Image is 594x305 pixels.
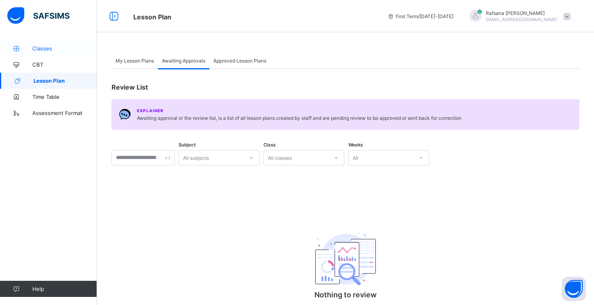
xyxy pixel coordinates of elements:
span: Rafsana [PERSON_NAME] [486,10,557,16]
img: safsims [7,7,70,24]
span: Review List [112,83,148,91]
p: Nothing to review [265,290,426,299]
span: CBT [32,61,97,68]
span: Assessment Format [32,110,97,116]
span: Help [32,286,97,292]
span: Weeks [348,142,363,148]
span: Lesson Plan [34,77,97,84]
span: Awaiting approval or the review list, is a list of all lesson plans created by staff and are pend... [137,115,461,121]
div: All subjects [183,150,209,165]
div: All [353,150,358,165]
span: Awaiting Approvals [162,58,205,64]
span: My Lesson Plans [116,58,154,64]
span: Subject [179,142,196,148]
span: Classes [32,45,97,52]
span: Lesson Plan [133,13,171,21]
div: All classes [268,150,292,165]
span: [EMAIL_ADDRESS][DOMAIN_NAME] [486,17,557,22]
img: classEmptyState.7d4ec5dc6d57f4e1adfd249b62c1c528.svg [315,232,376,286]
img: Chat.054c5d80b312491b9f15f6fadeacdca6.svg [119,108,131,120]
span: session/term information [388,13,453,19]
span: Time Table [32,94,97,100]
button: Open asap [562,277,586,301]
span: Approved Lesson Plans [213,58,266,64]
span: Explainer [137,108,164,113]
div: RafsanaChowdhury [461,10,575,23]
span: Class [263,142,276,148]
